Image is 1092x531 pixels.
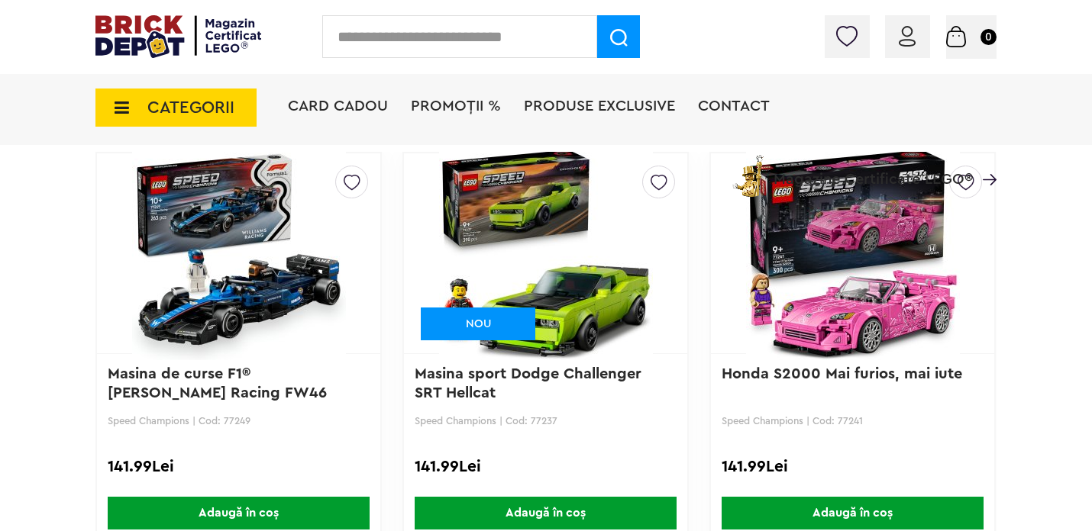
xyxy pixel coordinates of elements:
[722,366,962,381] a: Honda S2000 Mai furios, mai iute
[524,98,675,114] a: Produse exclusive
[404,497,687,529] a: Adaugă în coș
[722,497,984,529] span: Adaugă în coș
[288,98,388,114] a: Card Cadou
[711,497,994,529] a: Adaugă în coș
[411,98,501,114] a: PROMOȚII %
[97,497,380,529] a: Adaugă în coș
[722,457,984,477] div: 141.99Lei
[415,497,677,529] span: Adaugă în coș
[108,415,370,426] p: Speed Champions | Cod: 77249
[698,98,770,114] a: Contact
[423,146,668,360] img: Masina sport Dodge Challenger SRT Hellcat
[774,152,973,187] span: Magazine Certificate LEGO®
[108,457,370,477] div: 141.99Lei
[421,307,535,340] div: NOU
[730,146,975,360] img: Honda S2000 Mai furios, mai iute
[722,415,984,426] p: Speed Champions | Cod: 77241
[415,366,646,401] a: Masina sport Dodge Challenger SRT Hellcat
[147,99,234,116] span: CATEGORII
[108,366,327,401] a: Masina de curse F1® [PERSON_NAME] Racing FW46
[415,415,677,426] p: Speed Champions | Cod: 77237
[116,146,361,360] img: Masina de curse F1® Williams Racing FW46
[973,152,997,167] a: Magazine Certificate LEGO®
[108,497,370,529] span: Adaugă în coș
[415,457,677,477] div: 141.99Lei
[981,29,997,45] small: 0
